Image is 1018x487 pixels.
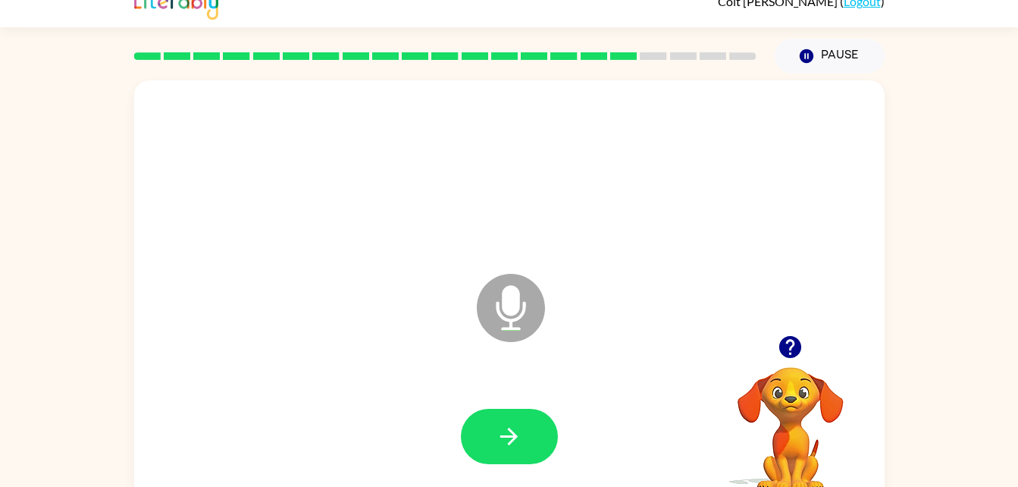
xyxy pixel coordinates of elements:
button: Pause [775,39,885,74]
